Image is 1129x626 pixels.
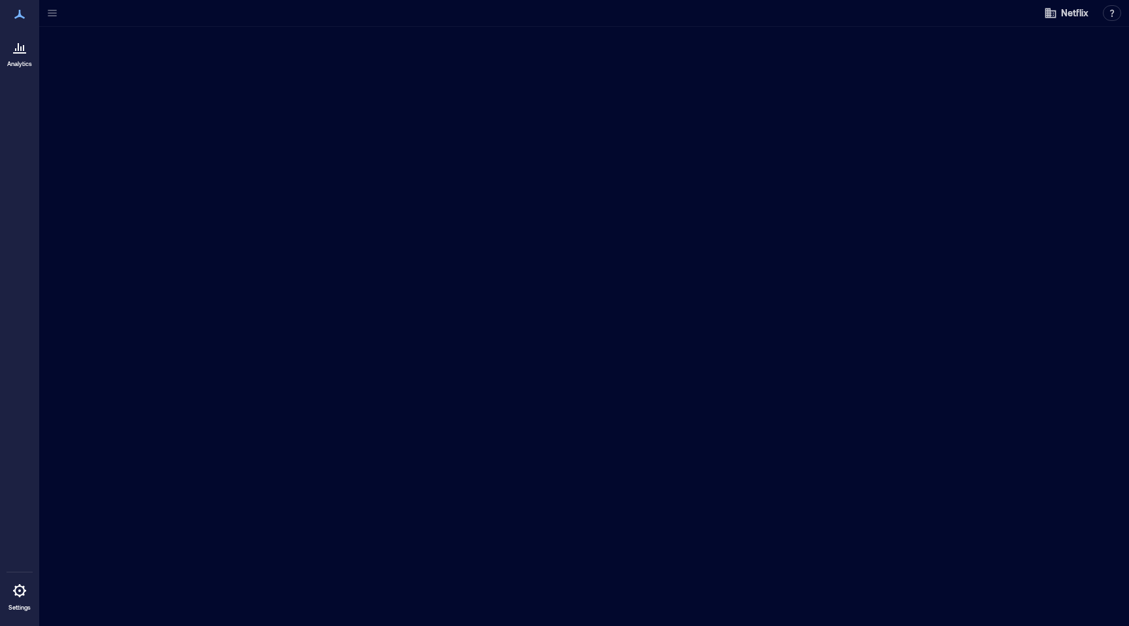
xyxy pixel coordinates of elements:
[8,604,31,612] p: Settings
[3,31,36,72] a: Analytics
[4,575,35,616] a: Settings
[7,60,32,68] p: Analytics
[1040,3,1092,24] button: Netflix
[1061,7,1088,20] span: Netflix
